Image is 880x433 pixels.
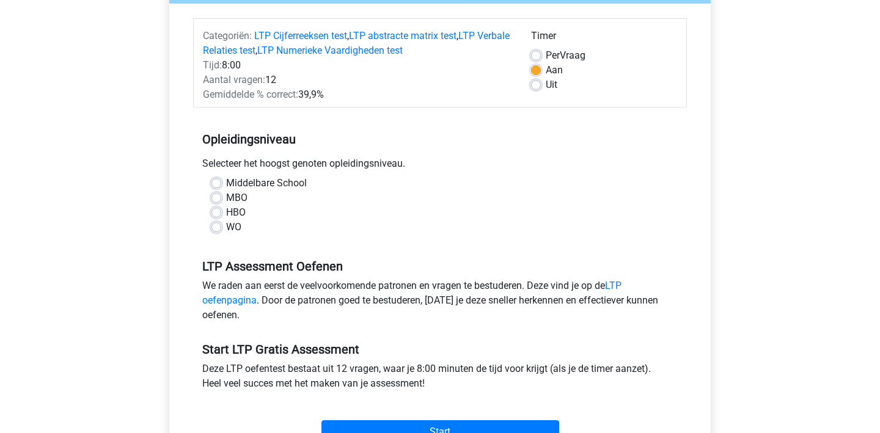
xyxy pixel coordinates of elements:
h5: Opleidingsniveau [202,127,678,151]
span: Aantal vragen: [203,74,265,86]
h5: LTP Assessment Oefenen [202,259,678,274]
div: 12 [194,73,522,87]
label: MBO [226,191,248,205]
label: HBO [226,205,246,220]
span: Tijd: [203,59,222,71]
div: , , , [194,29,522,58]
label: Vraag [546,48,585,63]
div: We raden aan eerst de veelvoorkomende patronen en vragen te bestuderen. Deze vind je op de . Door... [193,278,687,327]
div: Timer [531,29,677,48]
a: LTP Numerieke Vaardigheden test [257,45,403,56]
label: WO [226,220,241,235]
label: Aan [546,63,563,78]
div: Selecteer het hoogst genoten opleidingsniveau. [193,156,687,176]
label: Middelbare School [226,176,307,191]
div: 39,9% [194,87,522,102]
div: 8:00 [194,58,522,73]
span: Categoriën: [203,30,252,42]
span: Per [546,49,560,61]
h5: Start LTP Gratis Assessment [202,342,678,357]
a: LTP Cijferreeksen test [254,30,347,42]
a: LTP abstracte matrix test [349,30,457,42]
div: Deze LTP oefentest bestaat uit 12 vragen, waar je 8:00 minuten de tijd voor krijgt (als je de tim... [193,362,687,396]
span: Gemiddelde % correct: [203,89,298,100]
label: Uit [546,78,557,92]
